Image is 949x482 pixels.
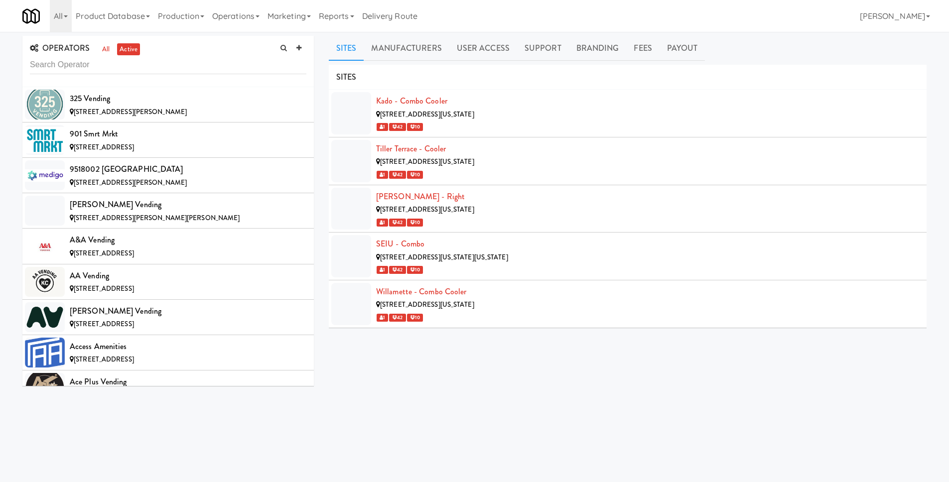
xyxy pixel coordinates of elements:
span: [STREET_ADDRESS][US_STATE] [380,157,474,166]
div: AA Vending [70,268,306,283]
span: [STREET_ADDRESS][US_STATE] [380,205,474,214]
a: all [100,43,112,56]
div: A&A Vending [70,233,306,247]
span: 42 [389,171,406,179]
span: 10 [407,314,423,322]
a: Payout [660,36,705,61]
span: 1 [377,266,388,274]
div: [PERSON_NAME] Vending [70,304,306,319]
li: 9518002 [GEOGRAPHIC_DATA][STREET_ADDRESS][PERSON_NAME] [22,158,314,193]
span: [STREET_ADDRESS][US_STATE] [380,110,474,119]
span: [STREET_ADDRESS][PERSON_NAME][PERSON_NAME] [74,213,240,223]
a: Kado - Combo Cooler [376,95,447,107]
img: Micromart [22,7,40,25]
span: [STREET_ADDRESS] [74,355,134,364]
div: 901 Smrt Mrkt [70,126,306,141]
div: Ace Plus Vending [70,374,306,389]
span: [STREET_ADDRESS] [74,284,134,293]
span: 1 [377,123,388,131]
li: 325 Vending[STREET_ADDRESS][PERSON_NAME] [22,87,314,122]
span: 1 [377,314,388,322]
li: [PERSON_NAME] Vending[STREET_ADDRESS][PERSON_NAME][PERSON_NAME] [22,193,314,229]
span: 10 [407,219,423,227]
a: Branding [569,36,627,61]
a: Manufacturers [364,36,449,61]
li: A&A Vending[STREET_ADDRESS] [22,229,314,264]
span: 42 [389,219,406,227]
div: 9518002 [GEOGRAPHIC_DATA] [70,162,306,177]
input: Search Operator [30,56,306,74]
span: 42 [389,123,406,131]
li: Ace Plus Vending[STREET_ADDRESS][PERSON_NAME] [22,370,314,406]
div: [PERSON_NAME] Vending [70,197,306,212]
div: 325 Vending [70,91,306,106]
span: [STREET_ADDRESS][US_STATE] [380,300,474,309]
li: AA Vending[STREET_ADDRESS] [22,264,314,300]
span: 42 [389,266,406,274]
a: Willamette - Combo Cooler [376,286,467,297]
span: [STREET_ADDRESS] [74,248,134,258]
span: [STREET_ADDRESS][US_STATE][US_STATE] [380,252,508,262]
span: 10 [407,171,423,179]
span: [STREET_ADDRESS] [74,142,134,152]
li: [PERSON_NAME] Vending[STREET_ADDRESS] [22,300,314,335]
a: active [117,43,140,56]
span: 1 [377,171,388,179]
span: 1 [377,219,388,227]
span: SITES [336,71,357,83]
a: Fees [626,36,659,61]
span: [STREET_ADDRESS][PERSON_NAME] [74,178,187,187]
li: Access Amenities[STREET_ADDRESS] [22,335,314,370]
span: [STREET_ADDRESS] [74,319,134,329]
a: [PERSON_NAME] - Right [376,191,465,202]
span: 10 [407,266,423,274]
li: 901 Smrt Mrkt[STREET_ADDRESS] [22,122,314,158]
a: User Access [449,36,517,61]
span: 10 [407,123,423,131]
a: SEIU - Combo [376,238,424,249]
a: Sites [329,36,364,61]
a: Tiller Terrace - Cooler [376,143,446,154]
div: Access Amenities [70,339,306,354]
span: [STREET_ADDRESS][PERSON_NAME] [74,107,187,117]
span: 42 [389,314,406,322]
span: OPERATORS [30,42,90,54]
a: Support [517,36,569,61]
